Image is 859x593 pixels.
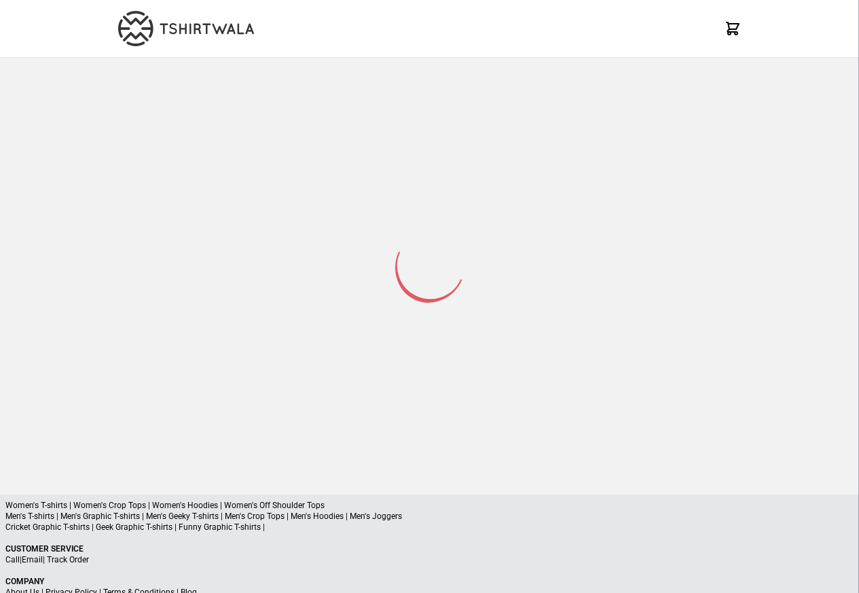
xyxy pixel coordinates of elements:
[5,555,20,564] a: Call
[5,543,854,554] p: Customer Service
[47,555,89,564] a: Track Order
[5,522,854,533] p: Cricket Graphic T-shirts | Geek Graphic T-shirts | Funny Graphic T-shirts |
[5,500,854,511] p: Women's T-shirts | Women's Crop Tops | Women's Hoodies | Women's Off Shoulder Tops
[5,511,854,522] p: Men's T-shirts | Men's Graphic T-shirts | Men's Geeky T-shirts | Men's Crop Tops | Men's Hoodies ...
[5,576,854,587] p: Company
[118,11,254,46] img: TW-LOGO-400-104.png
[22,555,43,564] a: Email
[5,554,854,565] p: | |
